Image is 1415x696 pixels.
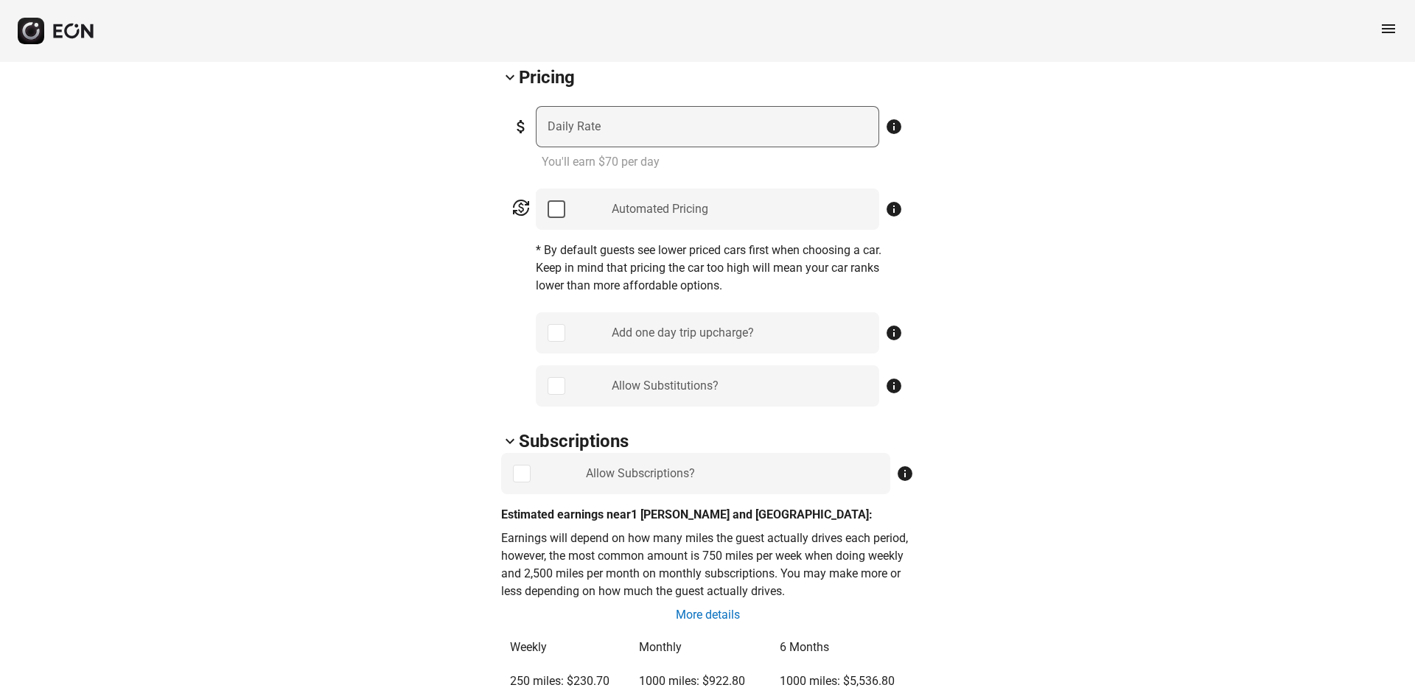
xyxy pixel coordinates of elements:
span: currency_exchange [512,199,530,217]
p: Estimated earnings near 1 [PERSON_NAME] and [GEOGRAPHIC_DATA]: [501,506,914,524]
span: keyboard_arrow_down [501,68,519,86]
div: Allow Substitutions? [612,377,719,395]
h2: Pricing [519,66,575,89]
label: Daily Rate [548,118,601,136]
th: Monthly [632,631,772,664]
div: Add one day trip upcharge? [612,324,754,342]
p: You'll earn $70 per day [542,153,903,171]
span: info [885,200,903,218]
th: Weekly [503,631,630,664]
span: keyboard_arrow_down [501,432,519,450]
span: info [885,118,903,136]
span: attach_money [512,118,530,136]
span: info [885,377,903,395]
th: 6 Months [772,631,912,664]
p: * By default guests see lower priced cars first when choosing a car. Keep in mind that pricing th... [536,242,903,295]
p: Earnings will depend on how many miles the guest actually drives each period, however, the most c... [501,530,914,600]
span: info [896,465,914,482]
div: Automated Pricing [612,200,708,218]
div: Allow Subscriptions? [586,465,695,482]
span: menu [1380,20,1397,38]
h2: Subscriptions [519,429,629,453]
a: More details [674,606,741,624]
span: info [885,324,903,342]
